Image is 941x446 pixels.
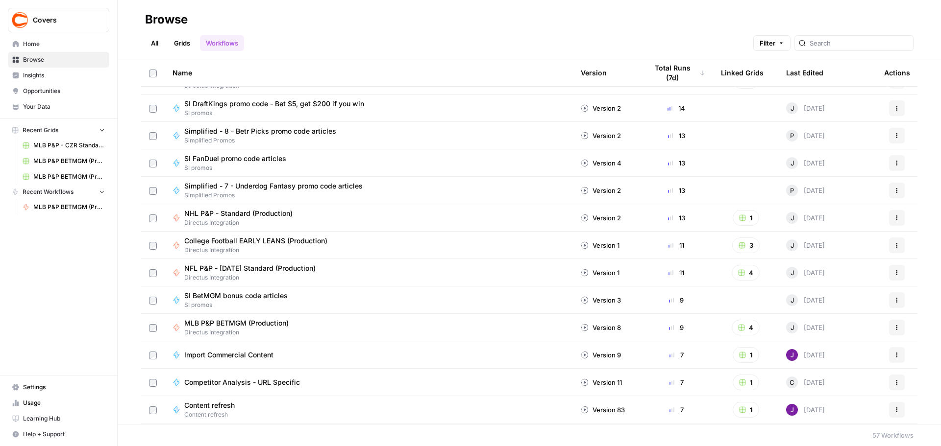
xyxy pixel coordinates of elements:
[732,265,760,281] button: 4
[173,350,565,360] a: Import Commercial Content
[184,164,294,172] span: SI promos
[760,38,775,48] span: Filter
[721,59,764,86] div: Linked Grids
[581,103,621,113] div: Version 2
[786,349,825,361] div: [DATE]
[732,320,760,335] button: 4
[791,295,794,305] span: J
[647,350,705,360] div: 7
[184,136,344,145] span: Simplified Promos
[786,349,798,361] img: nj1ssy6o3lyd6ijko0eoja4aphzn
[173,209,565,227] a: NHL P&P - Standard (Production)Directus Integration
[33,172,105,181] span: MLB P&P BETMGM (Production) Grid (1)
[581,295,621,305] div: Version 3
[733,347,759,363] button: 1
[184,301,296,309] span: SI promos
[145,12,188,27] div: Browse
[581,131,621,141] div: Version 2
[786,102,825,114] div: [DATE]
[184,99,364,109] span: SI DraftKings promo code - Bet $5, get $200 if you win
[581,59,607,86] div: Version
[184,377,300,387] span: Competitor Analysis - URL Specific
[884,59,910,86] div: Actions
[184,410,243,419] span: Content refresh
[184,328,297,337] span: Directus Integration
[791,323,794,332] span: J
[184,218,300,227] span: Directus Integration
[173,291,565,309] a: SI BetMGM bonus code articlesSI promos
[8,68,109,83] a: Insights
[23,40,105,48] span: Home
[786,185,825,196] div: [DATE]
[786,404,798,416] img: nj1ssy6o3lyd6ijko0eoja4aphzn
[184,109,372,117] span: SI promos
[173,181,565,200] a: Simplified - 7 - Underdog Fantasy promo code articlesSimplified Promos
[184,209,293,218] span: NHL P&P - Standard (Production)
[8,395,109,411] a: Usage
[8,36,109,52] a: Home
[733,375,759,390] button: 1
[33,15,92,25] span: Covers
[8,185,109,199] button: Recent Workflows
[8,123,109,138] button: Recent Grids
[786,376,825,388] div: [DATE]
[173,318,565,337] a: MLB P&P BETMGM (Production)Directus Integration
[23,126,58,135] span: Recent Grids
[33,141,105,150] span: MLB P&P - CZR Standard (Production) Grid
[647,103,705,113] div: 14
[791,213,794,223] span: J
[184,291,288,301] span: SI BetMGM bonus code articles
[173,236,565,255] a: College Football EARLY LEANS (Production)Directus Integration
[581,268,619,278] div: Version 1
[581,158,621,168] div: Version 4
[647,377,705,387] div: 7
[581,186,621,195] div: Version 2
[8,99,109,115] a: Your Data
[33,157,105,165] span: MLB P&P BETMGM (Production) Grid
[647,405,705,415] div: 7
[872,430,914,440] div: 57 Workflows
[145,35,164,51] a: All
[173,99,565,117] a: SI DraftKings promo code - Bet $5, get $200 if you winSI promos
[647,240,705,250] div: 11
[184,273,323,282] span: Directus Integration
[18,138,109,153] a: MLB P&P - CZR Standard (Production) Grid
[647,59,705,86] div: Total Runs (7d)
[581,405,625,415] div: Version 83
[786,239,825,251] div: [DATE]
[23,383,105,392] span: Settings
[786,322,825,333] div: [DATE]
[753,35,791,51] button: Filter
[184,191,371,200] span: Simplified Promos
[647,323,705,332] div: 9
[8,411,109,426] a: Learning Hub
[184,400,235,410] span: Content refresh
[184,318,289,328] span: MLB P&P BETMGM (Production)
[790,377,794,387] span: C
[23,430,105,439] span: Help + Support
[581,323,621,332] div: Version 8
[33,203,105,211] span: MLB P&P BETMGM (Production)
[786,59,823,86] div: Last Edited
[18,153,109,169] a: MLB P&P BETMGM (Production) Grid
[786,130,825,141] div: [DATE]
[733,210,759,226] button: 1
[791,158,794,168] span: J
[786,157,825,169] div: [DATE]
[184,181,363,191] span: Simplified - 7 - Underdog Fantasy promo code articles
[184,236,327,246] span: College Football EARLY LEANS (Production)
[184,246,335,255] span: Directus Integration
[23,399,105,407] span: Usage
[173,126,565,145] a: Simplified - 8 - Betr Picks promo code articlesSimplified Promos
[173,377,565,387] a: Competitor Analysis - URL Specific
[184,154,286,164] span: SI FanDuel promo code articles
[18,199,109,215] a: MLB P&P BETMGM (Production)
[647,186,705,195] div: 13
[581,377,622,387] div: Version 11
[8,83,109,99] a: Opportunities
[184,263,316,273] span: NFL P&P - [DATE] Standard (Production)
[8,8,109,32] button: Workspace: Covers
[732,237,760,253] button: 3
[8,379,109,395] a: Settings
[168,35,196,51] a: Grids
